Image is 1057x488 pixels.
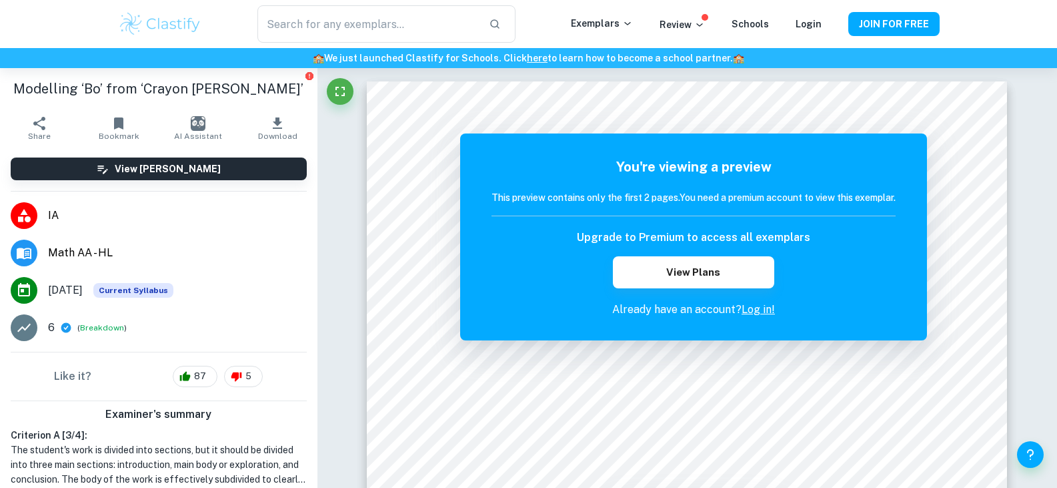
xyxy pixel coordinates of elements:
span: Download [258,132,297,141]
h6: Examiner's summary [5,407,312,423]
h6: We just launched Clastify for Schools. Click to learn how to become a school partner. [3,51,1054,65]
button: Help and Feedback [1017,441,1044,468]
span: 🏫 [313,53,324,63]
span: AI Assistant [174,132,222,141]
h6: Like it? [54,369,91,385]
p: Already have an account? [491,302,896,318]
button: Fullscreen [327,78,353,105]
span: Share [28,132,51,141]
p: 6 [48,320,55,336]
button: Breakdown [80,322,124,334]
div: 87 [173,366,217,387]
span: Math AA - HL [48,245,307,261]
h6: This preview contains only the first 2 pages. You need a premium account to view this exemplar. [491,190,896,205]
p: Exemplars [571,16,633,31]
h1: Modelling ‘Bo’ from ‘Crayon [PERSON_NAME]’ [11,79,307,99]
button: Download [238,109,317,147]
input: Search for any exemplars... [257,5,477,43]
button: JOIN FOR FREE [848,12,940,36]
h5: You're viewing a preview [491,157,896,177]
a: Log in! [742,303,775,316]
span: Bookmark [99,132,139,141]
button: Bookmark [79,109,159,147]
span: 87 [187,370,213,383]
button: View [PERSON_NAME] [11,158,307,180]
span: Current Syllabus [93,283,173,298]
span: 5 [238,370,259,383]
p: Review [660,17,705,32]
a: here [527,53,548,63]
button: View Plans [613,256,774,288]
h6: View [PERSON_NAME] [115,162,221,176]
h1: The student's work is divided into sections, but it should be divided into three main sections: i... [11,443,307,487]
h6: Upgrade to Premium to access all exemplars [577,230,810,246]
button: Report issue [305,71,315,81]
div: This exemplar is based on the current syllabus. Feel free to refer to it for inspiration/ideas wh... [93,283,173,298]
span: [DATE] [48,282,83,298]
img: Clastify logo [118,11,203,37]
button: AI Assistant [159,109,238,147]
span: ( ) [77,322,127,334]
img: AI Assistant [191,116,205,131]
a: Schools [732,19,769,29]
span: 🏫 [733,53,744,63]
div: 5 [224,366,263,387]
a: Login [796,19,822,29]
span: IA [48,208,307,224]
h6: Criterion A [ 3 / 4 ]: [11,428,307,443]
